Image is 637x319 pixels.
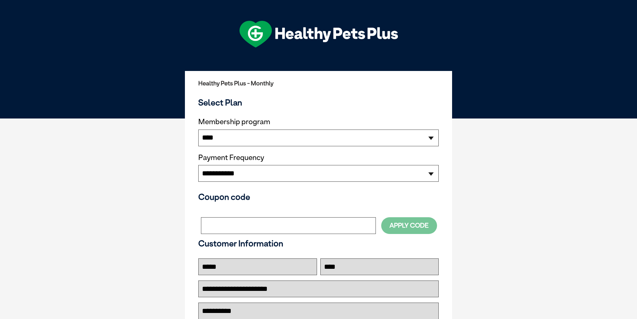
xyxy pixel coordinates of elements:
h2: Healthy Pets Plus - Monthly [198,80,439,87]
h3: Coupon code [198,192,439,202]
label: Membership program [198,117,439,126]
button: Apply Code [381,217,437,234]
h3: Select Plan [198,97,439,107]
h3: Customer Information [198,238,439,248]
label: Payment Frequency [198,153,264,162]
img: hpp-logo-landscape-green-white.png [239,21,398,48]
